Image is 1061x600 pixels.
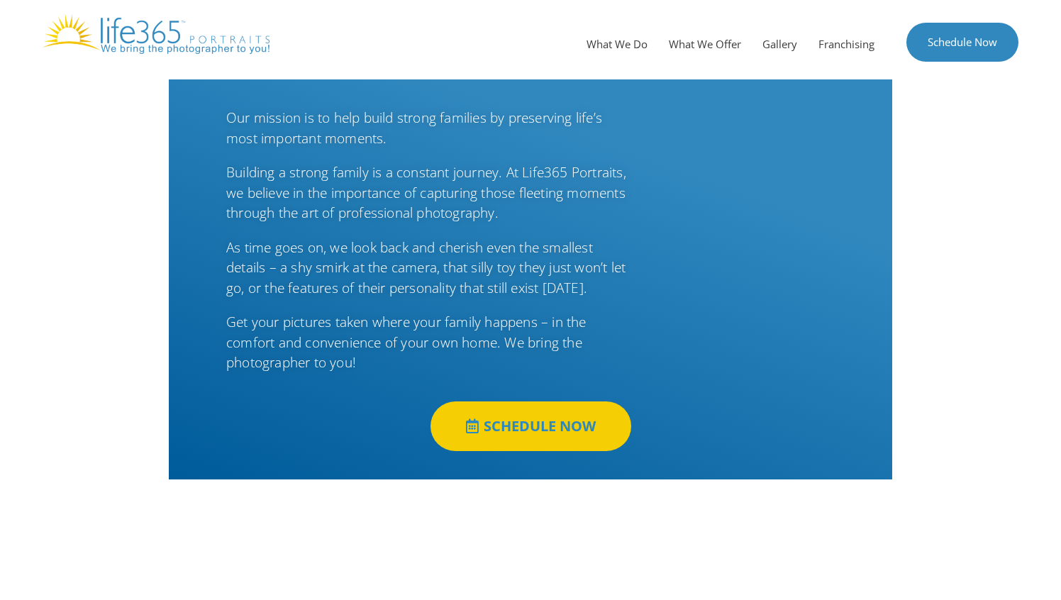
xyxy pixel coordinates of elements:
[576,23,658,65] a: What We Do
[906,23,1018,62] a: Schedule Now
[808,23,885,65] a: Franchising
[658,23,752,65] a: What We Offer
[226,163,626,222] span: Building a strong family is a constant journey. At Life365 Portraits, we believe in the importanc...
[226,109,602,148] span: Our mission is to help build strong families by preserving life’s most important moments.
[226,313,587,372] span: Get your pictures taken where your family happens – in the comfort and convenience of your own ho...
[430,401,631,451] a: SCHEDULE NOW
[43,14,270,54] img: Life365
[226,238,626,297] span: As time goes on, we look back and cherish even the smallest details – a shy smirk at the camera, ...
[484,419,596,433] span: SCHEDULE NOW
[752,23,808,65] a: Gallery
